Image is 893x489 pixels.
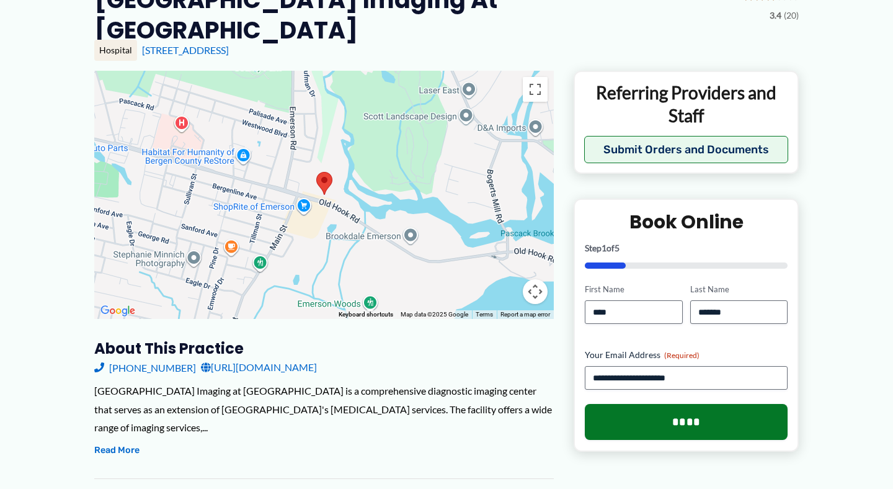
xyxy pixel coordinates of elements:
button: Submit Orders and Documents [584,136,788,163]
label: First Name [585,284,682,295]
img: Google [97,303,138,319]
button: Toggle fullscreen view [523,77,548,102]
span: (20) [784,7,799,24]
label: Last Name [690,284,788,295]
h3: About this practice [94,339,554,358]
button: Keyboard shortcuts [339,310,393,319]
a: Terms (opens in new tab) [476,311,493,318]
a: Open this area in Google Maps (opens a new window) [97,303,138,319]
span: Map data ©2025 Google [401,311,468,318]
span: (Required) [664,351,700,360]
div: Hospital [94,40,137,61]
a: [URL][DOMAIN_NAME] [201,358,317,377]
a: [PHONE_NUMBER] [94,358,196,377]
a: [STREET_ADDRESS] [142,44,229,56]
p: Referring Providers and Staff [584,81,788,127]
button: Read More [94,443,140,458]
h2: Book Online [585,210,788,234]
label: Your Email Address [585,349,788,361]
span: 1 [602,243,606,253]
span: 3.4 [770,7,781,24]
a: Report a map error [500,311,550,318]
div: [GEOGRAPHIC_DATA] Imaging at [GEOGRAPHIC_DATA] is a comprehensive diagnostic imaging center that ... [94,382,554,437]
p: Step of [585,244,788,253]
button: Map camera controls [523,279,548,304]
span: 5 [615,243,620,253]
